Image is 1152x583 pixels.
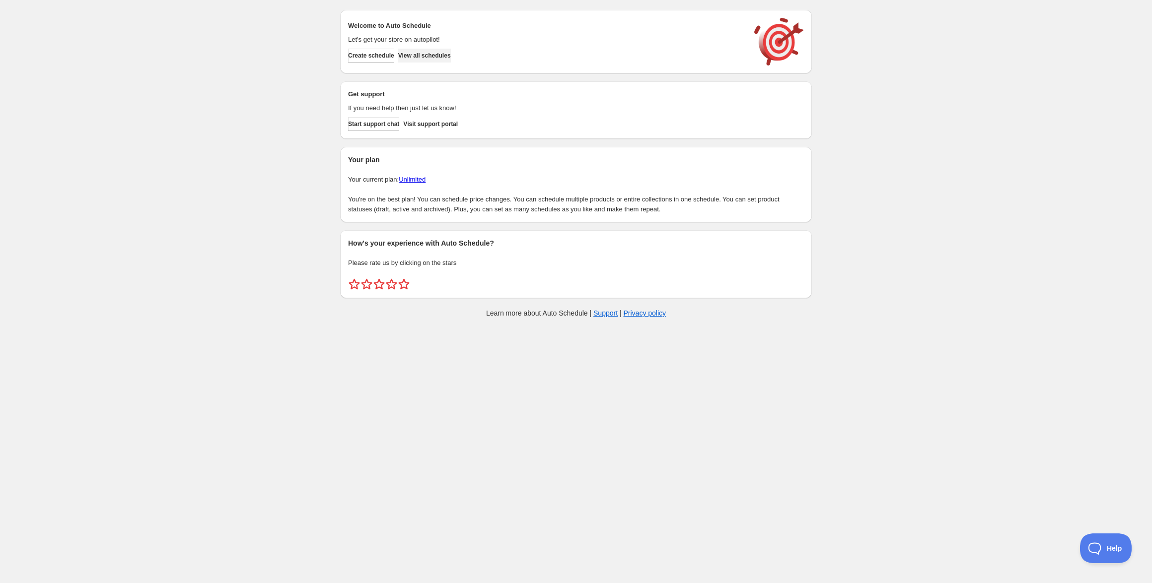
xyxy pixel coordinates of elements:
h2: Welcome to Auto Schedule [348,21,744,31]
a: Support [593,309,618,317]
button: View all schedules [398,49,451,63]
p: You're on the best plan! You can schedule price changes. You can schedule multiple products or en... [348,194,804,214]
button: Create schedule [348,49,394,63]
h2: Your plan [348,155,804,165]
p: Let's get your store on autopilot! [348,35,744,45]
span: View all schedules [398,52,451,60]
p: Learn more about Auto Schedule | | [486,308,666,318]
span: Create schedule [348,52,394,60]
span: Start support chat [348,120,399,128]
a: Start support chat [348,117,399,131]
h2: How's your experience with Auto Schedule? [348,238,804,248]
iframe: Toggle Customer Support [1080,533,1132,563]
a: Privacy policy [624,309,666,317]
a: Unlimited [399,176,426,183]
span: Visit support portal [403,120,458,128]
a: Visit support portal [403,117,458,131]
h2: Get support [348,89,744,99]
p: If you need help then just let us know! [348,103,744,113]
p: Please rate us by clicking on the stars [348,258,804,268]
p: Your current plan: [348,175,804,185]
